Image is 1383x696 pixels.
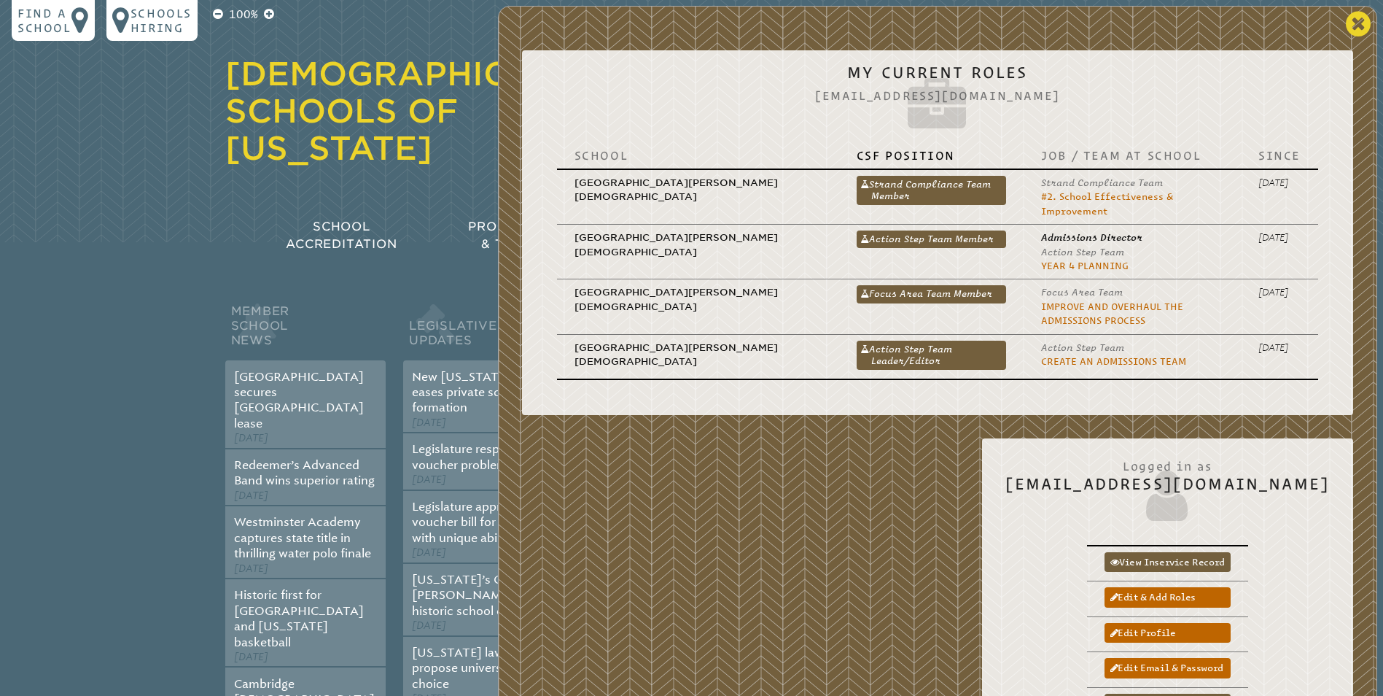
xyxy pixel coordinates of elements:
[234,432,268,444] span: [DATE]
[226,6,261,23] p: 100%
[1105,552,1231,572] a: View inservice record
[412,619,446,632] span: [DATE]
[17,6,71,35] p: Find a school
[574,176,822,204] p: [GEOGRAPHIC_DATA][PERSON_NAME][DEMOGRAPHIC_DATA]
[412,442,542,471] a: Legislature responds to voucher problems
[574,231,822,259] p: [GEOGRAPHIC_DATA][PERSON_NAME][DEMOGRAPHIC_DATA]
[1005,452,1330,475] span: Logged in as
[234,490,268,502] span: [DATE]
[234,370,364,430] a: [GEOGRAPHIC_DATA] secures [GEOGRAPHIC_DATA] lease
[1041,148,1223,163] p: Job / Team at School
[1258,176,1301,190] p: [DATE]
[286,220,397,251] span: School Accreditation
[574,341,822,369] p: [GEOGRAPHIC_DATA][PERSON_NAME][DEMOGRAPHIC_DATA]
[225,55,639,167] a: [DEMOGRAPHIC_DATA] Schools of [US_STATE]
[1041,287,1123,298] span: Focus Area Team
[234,588,364,649] a: Historic first for [GEOGRAPHIC_DATA] and [US_STATE] basketball
[1041,191,1173,216] a: #2. School Effectiveness & Improvement
[1258,148,1301,163] p: Since
[1258,285,1301,299] p: [DATE]
[857,341,1006,370] a: Action Step Team Leader/Editor
[412,500,548,545] a: Legislature approves voucher bill for students with unique abilities
[857,148,1006,163] p: CSF Position
[234,515,371,560] a: Westminster Academy captures state title in thrilling water polo finale
[130,6,192,35] p: Schools Hiring
[412,573,553,618] a: [US_STATE]’s Governor [PERSON_NAME] signs historic school choice bill
[1041,356,1186,367] a: Create an Admissions Team
[1258,231,1301,244] p: [DATE]
[857,285,1006,303] a: Focus Area Team Member
[1041,342,1124,353] span: Action Step Team
[412,646,551,691] a: [US_STATE] lawmakers propose universal school choice
[545,63,1330,136] h2: My Current Roles
[1041,177,1163,188] span: Strand Compliance Team
[403,301,564,360] h2: Legislative Updates
[1005,452,1330,525] h2: [EMAIL_ADDRESS][DOMAIN_NAME]
[574,148,822,163] p: School
[1041,301,1183,326] a: Improve and Overhaul the Admissions Process
[857,176,1006,205] a: Strand Compliance Team Member
[1041,231,1223,244] p: Admissions Director
[412,417,446,429] span: [DATE]
[857,231,1006,248] a: Action Step Team Member
[234,458,375,487] a: Redeemer’s Advanced Band wins superior rating
[1041,260,1129,271] a: Year 4 planning
[1105,587,1231,607] a: Edit & add roles
[225,301,386,360] h2: Member School News
[1105,658,1231,678] a: Edit email & password
[412,473,446,486] span: [DATE]
[234,651,268,663] span: [DATE]
[574,285,822,314] p: [GEOGRAPHIC_DATA][PERSON_NAME][DEMOGRAPHIC_DATA]
[1258,341,1301,355] p: [DATE]
[1105,623,1231,643] a: Edit profile
[412,546,446,559] span: [DATE]
[1041,247,1124,258] span: Action Step Team
[234,562,268,575] span: [DATE]
[412,370,532,415] a: New [US_STATE] law eases private school formation
[468,220,681,251] span: Professional Development & Teacher Certification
